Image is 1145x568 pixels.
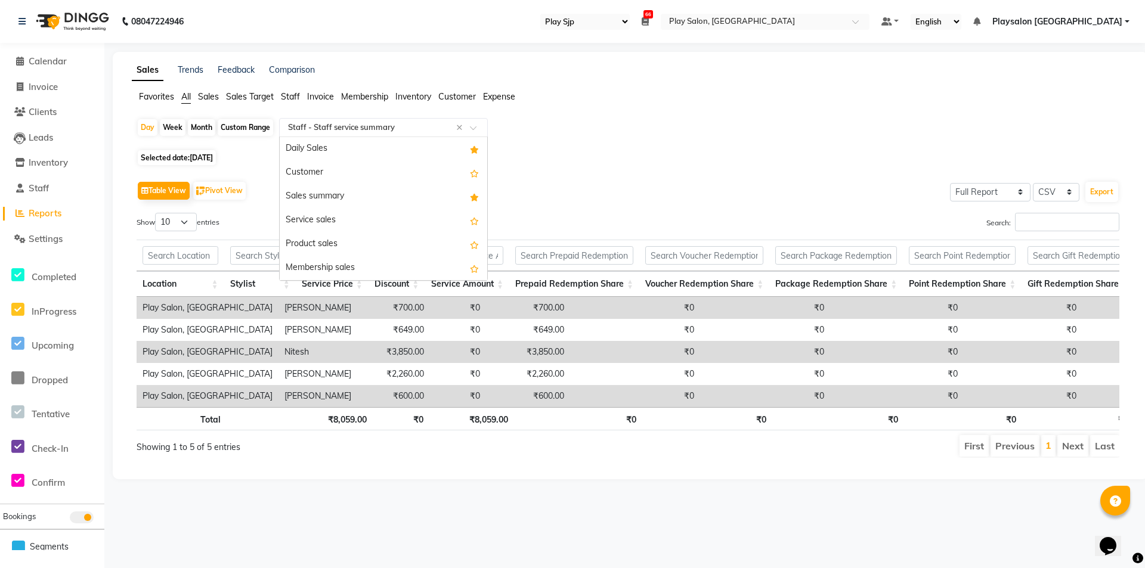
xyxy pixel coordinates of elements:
span: Clear all [456,122,466,134]
a: Clients [3,105,101,119]
th: Service Price: activate to sort column ascending [296,271,369,297]
span: Favorites [139,91,174,102]
td: ₹0 [700,385,830,407]
span: Confirm [32,477,65,488]
td: ₹0 [964,297,1082,319]
span: Upcoming [32,340,74,351]
td: ₹649.00 [357,319,430,341]
td: ₹0 [700,341,830,363]
td: [PERSON_NAME] [278,297,357,319]
th: Stylist: activate to sort column ascending [224,271,296,297]
td: ₹700.00 [357,297,430,319]
th: Prepaid Redemption Share: activate to sort column ascending [509,271,639,297]
td: ₹0 [570,385,700,407]
span: Added to Favorites [470,142,479,156]
td: ₹0 [570,297,700,319]
th: ₹0 [904,407,1022,430]
span: Tentative [32,408,70,420]
th: Point Redemption Share: activate to sort column ascending [903,271,1022,297]
span: Add this report to Favorites List [470,237,479,252]
th: ₹0 [373,407,429,430]
td: ₹3,850.00 [486,341,570,363]
a: 66 [642,16,649,27]
a: Feedback [218,64,255,75]
span: Inventory [29,157,68,168]
a: Sales [132,60,163,81]
div: Custom Range [218,119,273,136]
span: Membership [341,91,388,102]
th: Gift Redemption Share: activate to sort column ascending [1022,271,1134,297]
th: Total [137,407,227,430]
input: Search: [1015,213,1119,231]
td: ₹600.00 [357,385,430,407]
a: 1 [1045,439,1051,451]
span: Invoice [307,91,334,102]
th: ₹0 [642,407,772,430]
th: Voucher Redemption Share: activate to sort column ascending [639,271,769,297]
td: ₹0 [830,341,964,363]
a: Trends [178,64,203,75]
td: ₹649.00 [486,319,570,341]
b: 08047224946 [131,5,184,38]
td: [PERSON_NAME] [278,319,357,341]
td: ₹0 [700,297,830,319]
div: Showing 1 to 5 of 5 entries [137,434,536,454]
span: 66 [643,10,653,18]
td: ₹0 [700,319,830,341]
td: ₹0 [830,363,964,385]
th: Service Amount: activate to sort column ascending [425,271,509,297]
th: Package Redemption Share: activate to sort column ascending [769,271,903,297]
button: Export [1085,182,1118,202]
td: ₹2,260.00 [486,363,570,385]
td: ₹0 [964,319,1082,341]
td: ₹600.00 [486,385,570,407]
td: ₹0 [700,363,830,385]
td: ₹0 [570,319,700,341]
td: ₹0 [570,341,700,363]
td: Play Salon, [GEOGRAPHIC_DATA] [137,297,278,319]
span: [DATE] [190,153,213,162]
span: Inventory [395,91,431,102]
span: Playsalon [GEOGRAPHIC_DATA] [992,15,1122,28]
input: Search Stylist [230,246,290,265]
ng-dropdown-panel: Options list [279,136,488,281]
td: ₹0 [830,385,964,407]
span: Dropped [32,374,68,386]
td: ₹0 [430,363,486,385]
input: Search Voucher Redemption Share [645,246,763,265]
span: Sales [198,91,219,102]
th: Discount: activate to sort column ascending [369,271,425,297]
td: Play Salon, [GEOGRAPHIC_DATA] [137,385,278,407]
td: Play Salon, [GEOGRAPHIC_DATA] [137,363,278,385]
td: Nitesh [278,341,357,363]
input: Search Location [143,246,218,265]
button: Table View [138,182,190,200]
a: Comparison [269,64,315,75]
td: ₹0 [430,297,486,319]
div: Sales summary [280,185,487,209]
td: ₹0 [964,363,1082,385]
td: [PERSON_NAME] [278,363,357,385]
a: Settings [3,232,101,246]
td: ₹2,260.00 [357,363,430,385]
div: Week [160,119,185,136]
span: Invoice [29,81,58,92]
label: Show entries [137,213,219,231]
a: Leads [3,131,101,145]
span: Segments [30,541,69,553]
td: ₹0 [830,297,964,319]
input: Search Gift Redemption Share [1028,246,1128,265]
td: ₹0 [964,385,1082,407]
div: Service sales [280,209,487,232]
span: Calendar [29,55,67,67]
span: Customer [438,91,476,102]
td: ₹0 [570,363,700,385]
td: ₹0 [430,341,486,363]
span: Expense [483,91,515,102]
th: ₹0 [772,407,904,430]
span: All [181,91,191,102]
td: Play Salon, [GEOGRAPHIC_DATA] [137,341,278,363]
div: Daily Sales [280,137,487,161]
span: Staff [281,91,300,102]
span: Completed [32,271,76,283]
